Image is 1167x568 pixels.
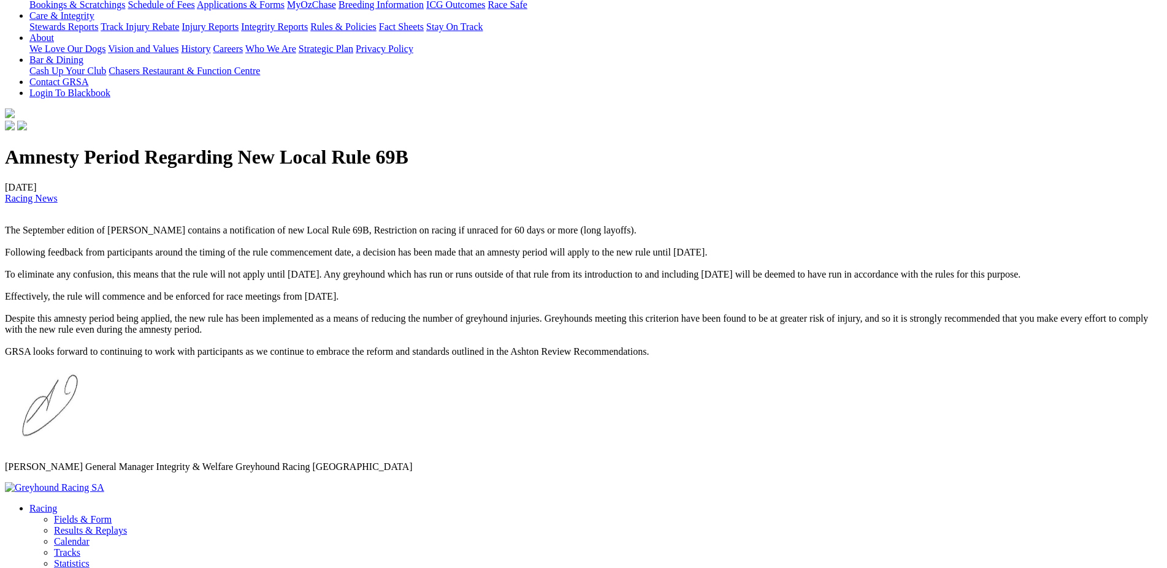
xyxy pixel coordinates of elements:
[29,66,1162,77] div: Bar & Dining
[29,66,106,76] a: Cash Up Your Club
[5,182,58,203] span: [DATE]
[101,21,179,32] a: Track Injury Rebate
[241,21,308,32] a: Integrity Reports
[29,21,98,32] a: Stewards Reports
[5,225,1162,357] p: The September edition of [PERSON_NAME] contains a notification of new Local Rule 69B, Restriction...
[181,44,210,54] a: History
[54,547,80,558] a: Tracks
[5,108,15,118] img: logo-grsa-white.png
[310,21,377,32] a: Rules & Policies
[356,44,413,54] a: Privacy Policy
[54,525,127,536] a: Results & Replays
[426,21,483,32] a: Stay On Track
[5,193,58,203] a: Racing News
[109,66,260,76] a: Chasers Restaurant & Function Centre
[29,44,1162,55] div: About
[245,44,296,54] a: Who We Are
[108,44,178,54] a: Vision and Values
[29,44,105,54] a: We Love Our Dogs
[17,121,27,131] img: twitter.svg
[29,77,88,87] a: Contact GRSA
[5,367,97,459] img: Andrew%20signature.jpeg
[29,32,54,43] a: About
[299,44,353,54] a: Strategic Plan
[29,88,110,98] a: Login To Blackbook
[29,10,94,21] a: Care & Integrity
[379,21,424,32] a: Fact Sheets
[29,21,1162,32] div: Care & Integrity
[54,514,112,524] a: Fields & Form
[5,482,104,493] img: Greyhound Racing SA
[5,146,1162,169] h1: Amnesty Period Regarding New Local Rule 69B
[29,55,83,65] a: Bar & Dining
[5,367,1162,472] p: [PERSON_NAME] General Manager Integrity & Welfare Greyhound Racing [GEOGRAPHIC_DATA]
[5,121,15,131] img: facebook.svg
[182,21,239,32] a: Injury Reports
[29,503,57,513] a: Racing
[54,536,90,547] a: Calendar
[213,44,243,54] a: Careers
